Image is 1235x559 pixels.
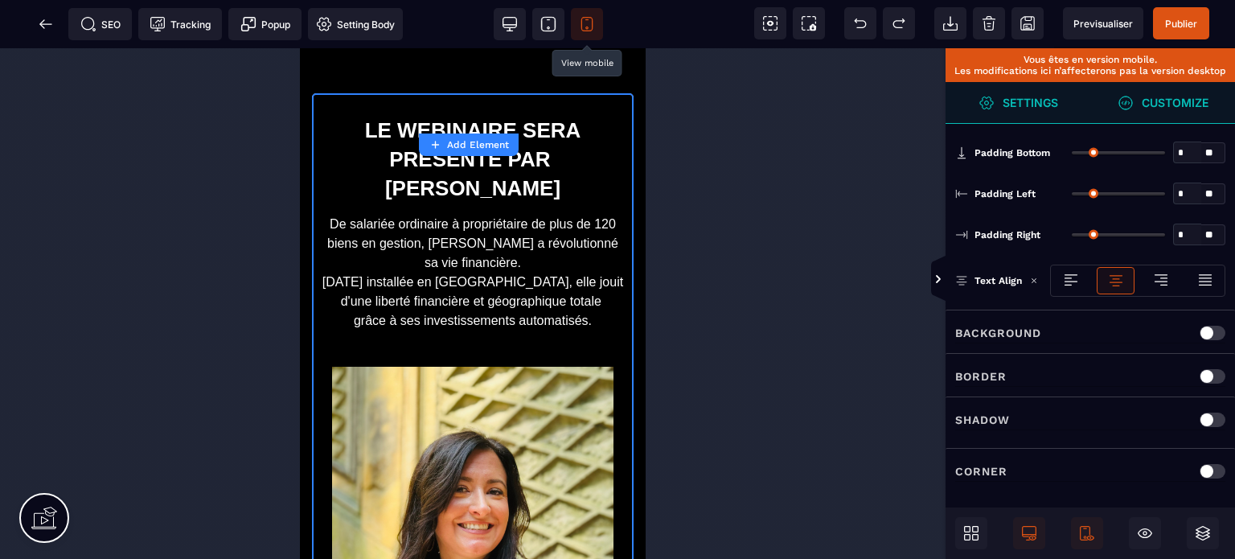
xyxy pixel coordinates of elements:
[754,7,786,39] span: View components
[955,462,1007,481] p: Corner
[150,16,211,32] span: Tracking
[1003,97,1058,109] strong: Settings
[1142,97,1208,109] strong: Customize
[21,60,325,162] h1: LE WEBINAIRE SERA PRESENTE PAR [PERSON_NAME]
[1030,277,1038,285] img: loading
[793,7,825,39] span: Screenshot
[80,16,121,32] span: SEO
[955,367,1007,386] p: Border
[1090,82,1235,124] span: Open Style Manager
[1129,517,1161,549] span: Hide/Show Block
[1063,7,1143,39] span: Preview
[954,65,1227,76] p: Les modifications ici n’affecterons pas la version desktop
[955,323,1041,343] p: Background
[955,410,1010,430] p: Shadow
[974,187,1036,200] span: Padding Left
[447,139,509,150] strong: Add Element
[974,146,1050,159] span: Padding Bottom
[974,228,1040,241] span: Padding Right
[316,16,395,32] span: Setting Body
[1187,517,1219,549] span: Open Layers
[1073,18,1133,30] span: Previsualiser
[1013,517,1045,549] span: Desktop Only
[946,82,1090,124] span: Settings
[955,273,1022,289] p: Text Align
[954,54,1227,65] p: Vous êtes en version mobile.
[1071,517,1103,549] span: Mobile Only
[21,162,325,286] text: De salariée ordinaire à propriétaire de plus de 120 biens en gestion, [PERSON_NAME] a révolutionn...
[955,517,987,549] span: Open Blocks
[1165,18,1197,30] span: Publier
[419,134,519,156] button: Add Element
[240,16,290,32] span: Popup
